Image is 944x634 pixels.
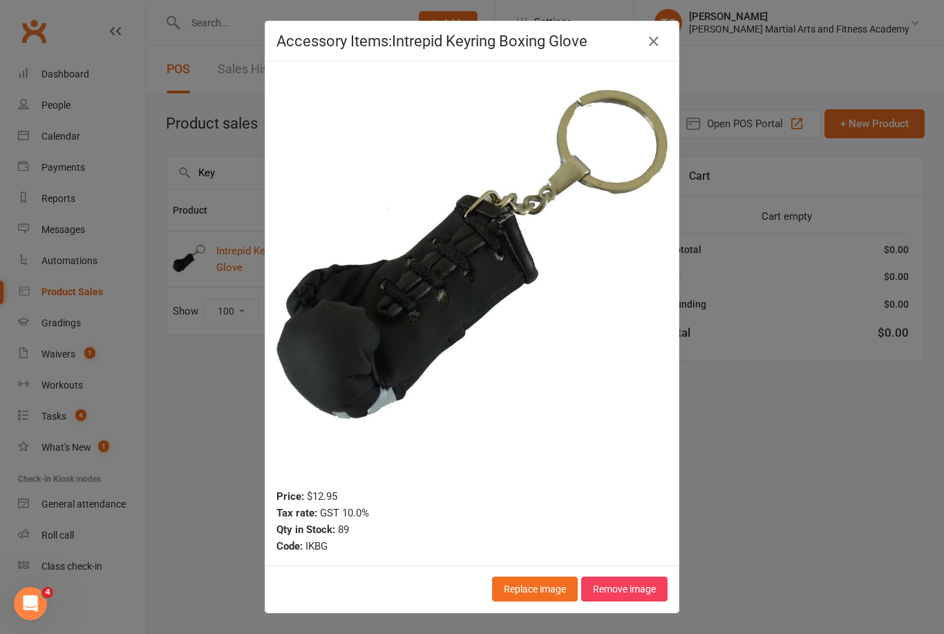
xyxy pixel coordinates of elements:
button: Remove image [581,577,668,602]
div: IKBG [276,538,668,554]
div: 89 [276,521,668,538]
span: Price: [276,490,304,503]
iframe: Intercom live chat [14,587,47,620]
span: Code: [276,540,303,552]
h4: Intrepid Keyring Boxing Glove [276,32,668,50]
button: Close [643,30,665,53]
span: Tax rate: [276,507,317,519]
div: $12.95 [276,488,668,505]
span: Qty in Stock: [276,523,335,536]
span: Accessory Items : [276,32,392,50]
div: GST 10.0% [276,505,668,521]
span: 4 [42,587,53,598]
img: Intrepid Keyring Boxing Glove [276,73,668,464]
button: Replace image [492,577,578,602]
